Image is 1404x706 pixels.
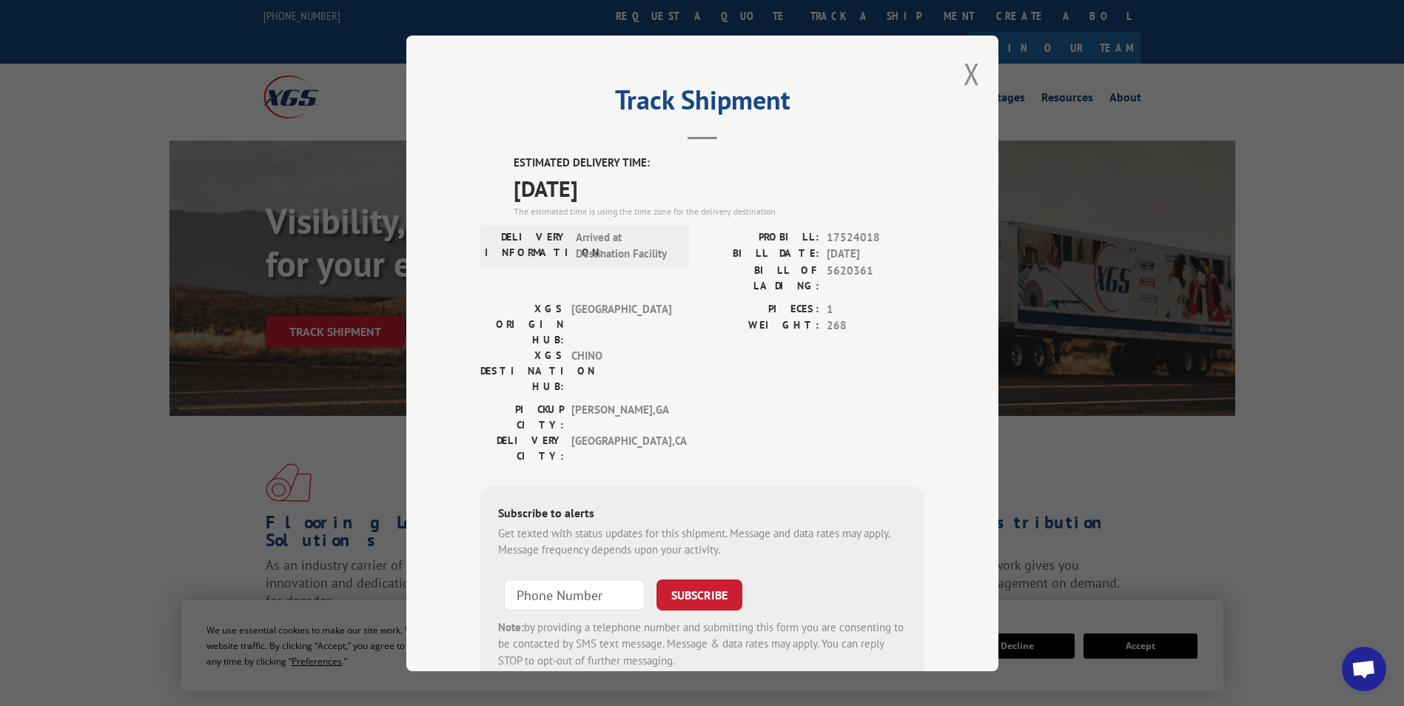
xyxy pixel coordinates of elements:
[702,317,819,334] label: WEIGHT:
[702,300,819,317] label: PIECES:
[514,204,924,218] div: The estimated time is using the time zone for the delivery destination.
[514,171,924,204] span: [DATE]
[571,401,671,432] span: [PERSON_NAME] , GA
[571,347,671,394] span: CHINO
[480,401,564,432] label: PICKUP CITY:
[827,317,924,334] span: 268
[498,619,907,669] div: by providing a telephone number and submitting this form you are consenting to be contacted by SM...
[1342,647,1386,691] div: Open chat
[964,54,980,93] button: Close modal
[498,503,907,525] div: Subscribe to alerts
[571,432,671,463] span: [GEOGRAPHIC_DATA] , CA
[514,155,924,172] label: ESTIMATED DELIVERY TIME:
[702,262,819,293] label: BILL OF LADING:
[485,229,568,262] label: DELIVERY INFORMATION:
[656,579,742,610] button: SUBSCRIBE
[827,300,924,317] span: 1
[702,229,819,246] label: PROBILL:
[498,619,524,633] strong: Note:
[827,246,924,263] span: [DATE]
[571,300,671,347] span: [GEOGRAPHIC_DATA]
[480,347,564,394] label: XGS DESTINATION HUB:
[827,262,924,293] span: 5620361
[827,229,924,246] span: 17524018
[480,432,564,463] label: DELIVERY CITY:
[480,90,924,118] h2: Track Shipment
[576,229,676,262] span: Arrived at Destination Facility
[504,579,645,610] input: Phone Number
[480,300,564,347] label: XGS ORIGIN HUB:
[498,525,907,558] div: Get texted with status updates for this shipment. Message and data rates may apply. Message frequ...
[702,246,819,263] label: BILL DATE:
